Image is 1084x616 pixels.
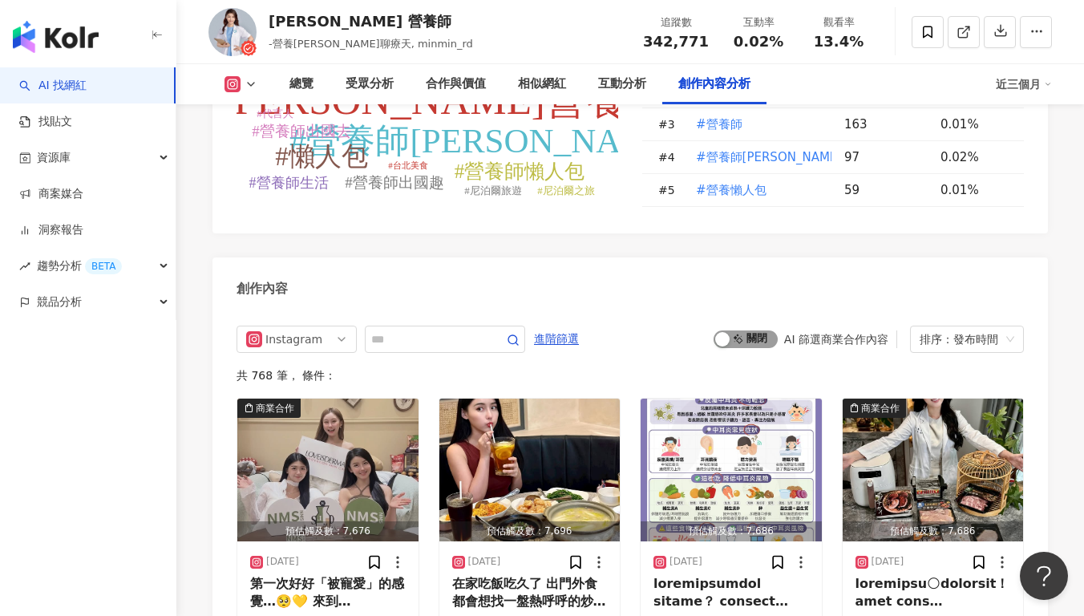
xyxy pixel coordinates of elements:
img: post-image [439,399,621,541]
tspan: #營養師出國趣 [345,174,444,191]
button: 預估觸及數：7,686 [641,399,822,541]
td: 0.02% [928,141,1024,174]
div: Instagram [265,326,318,352]
button: 預估觸及數：7,696 [439,399,621,541]
div: [DATE] [872,555,904,569]
div: loremipsu🌕dolorsit！amet cons adipiscin、elit、seddoeiusmodt😋 incididu🌝 utlaboreetdolor magn💃 aliq #... [855,575,1011,611]
div: AI 篩選商業合作內容 [784,333,888,346]
div: 0.02% [940,148,1008,166]
button: 進階篩選 [533,326,580,351]
td: #營養懶人包 [682,174,831,207]
div: 總覽 [289,75,313,94]
tspan: #代言人 [257,107,293,120]
img: post-image [237,399,419,541]
a: searchAI 找網紅 [19,78,87,94]
button: 商業合作預估觸及數：7,686 [843,399,1024,541]
a: 找貼文 [19,114,72,130]
tspan: #尼泊爾旅遊 [464,184,522,197]
button: #營養師[PERSON_NAME] [695,141,843,173]
tspan: #營養師[PERSON_NAME] [289,122,684,160]
div: # 5 [658,181,682,199]
div: 97 [844,148,928,166]
span: 13.4% [814,34,864,50]
div: 預估觸及數：7,686 [843,521,1024,541]
span: 資源庫 [37,140,71,176]
div: 互動分析 [598,75,646,94]
span: -營養[PERSON_NAME]聊療天, minmin_rd [269,38,473,50]
div: 排序：發布時間 [920,326,1000,352]
img: post-image [843,399,1024,541]
span: 競品分析 [37,284,82,320]
div: 商業合作 [256,400,294,416]
span: #營養懶人包 [696,181,766,199]
div: 觀看率 [808,14,869,30]
span: #營養師[PERSON_NAME] [696,148,842,166]
div: 合作與價值 [426,75,486,94]
div: 163 [844,115,928,133]
tspan: #尼泊爾之旅 [537,184,595,197]
div: # 4 [658,148,682,166]
span: #營養師 [696,115,742,133]
tspan: #懶人包 [275,142,368,171]
div: 預估觸及數：7,686 [641,521,822,541]
tspan: #營養師出國去 [252,123,351,140]
td: 0.01% [928,174,1024,207]
img: KOL Avatar [208,8,257,56]
div: 共 768 筆 ， 條件： [237,369,1024,382]
td: 0.01% [928,108,1024,141]
div: 0.01% [940,115,1008,133]
div: 追蹤數 [643,14,709,30]
div: 59 [844,181,928,199]
button: #營養師 [695,108,743,140]
iframe: Help Scout Beacon - Open [1020,552,1068,600]
td: #營養師 [682,108,831,141]
span: 趨勢分析 [37,248,122,284]
img: logo [13,21,99,53]
img: post-image [641,399,822,541]
span: 進階篩選 [534,326,579,352]
div: 近三個月 [996,71,1052,97]
span: 0.02% [734,34,783,50]
div: [PERSON_NAME] 營養師 [269,11,473,31]
div: 互動率 [728,14,789,30]
div: 受眾分析 [346,75,394,94]
a: 洞察報告 [19,222,83,238]
div: 相似網紅 [518,75,566,94]
div: 創作內容 [237,280,288,298]
div: [DATE] [468,555,501,569]
button: 商業合作預估觸及數：7,676 [237,399,419,541]
div: 在家吃飯吃久了 出門外食都會想找一盤熱呼呼的炒青菜 🥬 這次來到這間我很想分享的餐廳 #炒湘湘✨ 是 模範棒棒堂 阿緯 開的店 全台首創的新型態湘菜品牌 用年輕的視角重塑湖南料理的經典風味 把「... [452,575,608,611]
div: BETA [85,258,122,274]
div: [DATE] [266,555,299,569]
div: 預估觸及數：7,696 [439,521,621,541]
tspan: #營養師生活 [249,175,329,191]
span: 342,771 [643,33,709,50]
div: [DATE] [669,555,702,569]
span: rise [19,261,30,272]
div: 商業合作 [861,400,900,416]
div: loremipsumdol sitame？ consect adipiscingeli seddoeiusmodt incidid #utl👂💥 👉etdolo #magna #aliqu en... [653,575,809,611]
div: 預估觸及數：7,676 [237,521,419,541]
div: 第一次好好「被寵愛」的感覺…🥺💛 來到[GEOGRAPHIC_DATA]附近 耳邊的細緻呵護、雙眼的溫柔洗滌 還有讓頭皮重獲新生的育髮療程✨ 這不止是單純的SPA 更是從頭到心的放鬆時光 當專業... [250,575,406,611]
a: 商案媒合 [19,186,83,202]
td: #營養師高敏敏 [682,141,831,174]
div: # 3 [658,115,682,133]
div: 創作內容分析 [678,75,750,94]
tspan: #台北美食 [388,160,428,170]
button: #營養懶人包 [695,174,767,206]
tspan: #營養師懶人包 [455,160,585,182]
div: 0.01% [940,181,1008,199]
